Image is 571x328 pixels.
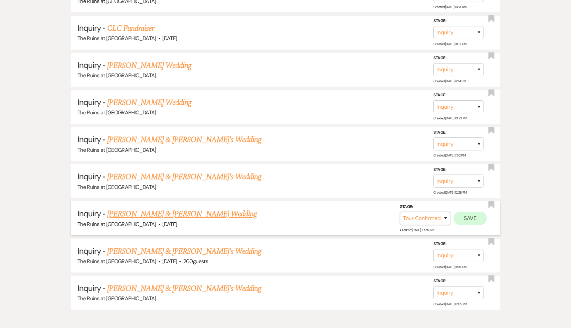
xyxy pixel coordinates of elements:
[107,22,154,34] a: CLC Fundraiser
[107,134,261,146] a: [PERSON_NAME] & [PERSON_NAME]'s Wedding
[433,17,484,25] label: Stage:
[77,23,101,33] span: Inquiry
[77,184,156,191] span: The Ruins at [GEOGRAPHIC_DATA]
[162,221,177,228] span: [DATE]
[433,79,466,83] span: Created: [DATE] 4:24 PM
[107,283,261,295] a: [PERSON_NAME] & [PERSON_NAME]'s Wedding
[107,208,257,220] a: [PERSON_NAME] & [PERSON_NAME] Wedding
[107,60,192,72] a: [PERSON_NAME] Wedding
[400,228,434,232] span: Created: [DATE] 10:24 AM
[433,190,466,195] span: Created: [DATE] 12:28 PM
[433,42,466,46] span: Created: [DATE] 9:07 AM
[433,54,484,62] label: Stage:
[77,134,101,144] span: Inquiry
[183,258,208,265] span: 200 guests
[107,171,261,183] a: [PERSON_NAME] & [PERSON_NAME]'s Wedding
[433,4,466,9] span: Created: [DATE] 10:13 AM
[77,97,101,107] span: Inquiry
[433,129,484,136] label: Stage:
[77,109,156,116] span: The Ruins at [GEOGRAPHIC_DATA]
[433,240,484,248] label: Stage:
[433,92,484,99] label: Stage:
[77,208,101,219] span: Inquiry
[77,60,101,70] span: Inquiry
[107,245,261,257] a: [PERSON_NAME] & [PERSON_NAME]'s Wedding
[77,258,156,265] span: The Ruins at [GEOGRAPHIC_DATA]
[77,221,156,228] span: The Ruins at [GEOGRAPHIC_DATA]
[77,246,101,256] span: Inquiry
[77,72,156,79] span: The Ruins at [GEOGRAPHIC_DATA]
[77,283,101,293] span: Inquiry
[433,166,484,174] label: Stage:
[162,35,177,42] span: [DATE]
[433,116,467,120] span: Created: [DATE] 10:23 PM
[77,35,156,42] span: The Ruins at [GEOGRAPHIC_DATA]
[433,278,484,285] label: Stage:
[433,153,465,157] span: Created: [DATE] 7:52 PM
[433,265,466,269] span: Created: [DATE] 9:58 AM
[453,212,487,225] button: Save
[77,171,101,182] span: Inquiry
[77,295,156,302] span: The Ruins at [GEOGRAPHIC_DATA]
[400,203,450,211] label: Stage:
[433,302,467,306] span: Created: [DATE] 12:05 PM
[77,146,156,153] span: The Ruins at [GEOGRAPHIC_DATA]
[107,97,192,109] a: [PERSON_NAME] Wedding
[162,258,177,265] span: [DATE]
